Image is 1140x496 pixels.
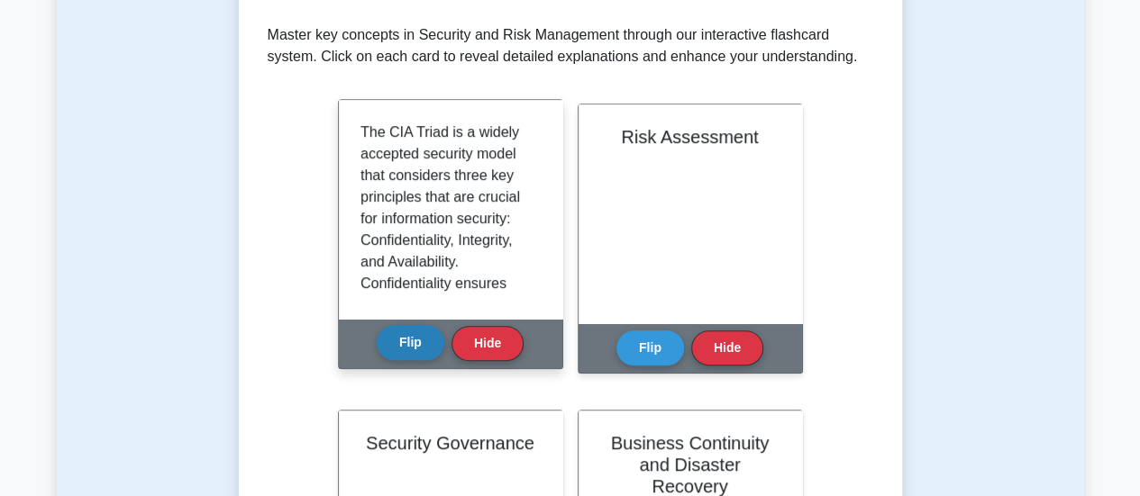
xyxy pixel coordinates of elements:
button: Flip [377,325,444,360]
button: Hide [691,330,763,365]
h2: Security Governance [360,432,541,454]
h2: Risk Assessment [600,126,780,148]
button: Hide [451,326,524,361]
p: Master key concepts in Security and Risk Management through our interactive flashcard system. Cli... [268,24,873,68]
button: Flip [616,330,684,365]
